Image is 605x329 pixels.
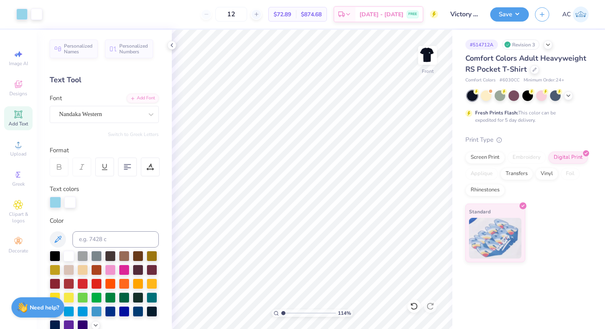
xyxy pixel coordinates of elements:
input: Untitled Design [444,6,484,22]
input: – – [215,7,247,22]
button: Save [490,7,529,22]
span: Clipart & logos [4,211,33,224]
label: Text colors [50,184,79,194]
span: Personalized Numbers [119,43,148,55]
span: Comfort Colors [465,77,495,84]
div: Embroidery [507,151,546,164]
div: Print Type [465,135,589,145]
div: Text Tool [50,75,159,86]
strong: Need help? [30,304,59,311]
span: Add Text [9,121,28,127]
span: Minimum Order: 24 + [524,77,564,84]
div: Front [422,68,434,75]
div: Revision 3 [502,39,539,50]
div: Digital Print [548,151,588,164]
span: # 6030CC [500,77,520,84]
span: [DATE] - [DATE] [359,10,403,19]
div: Screen Print [465,151,505,164]
a: AC [562,7,589,22]
input: e.g. 7428 c [72,231,159,248]
img: Standard [469,218,522,259]
img: Alex Clarkson [573,7,589,22]
span: FREE [408,11,417,17]
span: AC [562,10,571,19]
strong: Fresh Prints Flash: [475,110,518,116]
span: 114 % [338,309,351,317]
button: Switch to Greek Letters [108,131,159,138]
span: Comfort Colors Adult Heavyweight RS Pocket T-Shirt [465,53,586,74]
div: This color can be expedited for 5 day delivery. [475,109,575,124]
span: $874.68 [301,10,322,19]
div: Vinyl [535,168,558,180]
div: Rhinestones [465,184,505,196]
div: Format [50,146,160,155]
img: Front [419,47,436,64]
div: Transfers [500,168,533,180]
span: Decorate [9,248,28,254]
span: Upload [10,151,26,157]
span: Designs [9,90,27,97]
span: $72.89 [274,10,291,19]
span: Personalized Names [64,43,93,55]
div: Foil [561,168,580,180]
div: Color [50,216,159,226]
span: Greek [12,181,25,187]
label: Font [50,94,62,103]
span: Standard [469,207,491,216]
div: Add Font [127,94,159,103]
div: # 514712A [465,39,498,50]
div: Applique [465,168,498,180]
span: Image AI [9,60,28,67]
